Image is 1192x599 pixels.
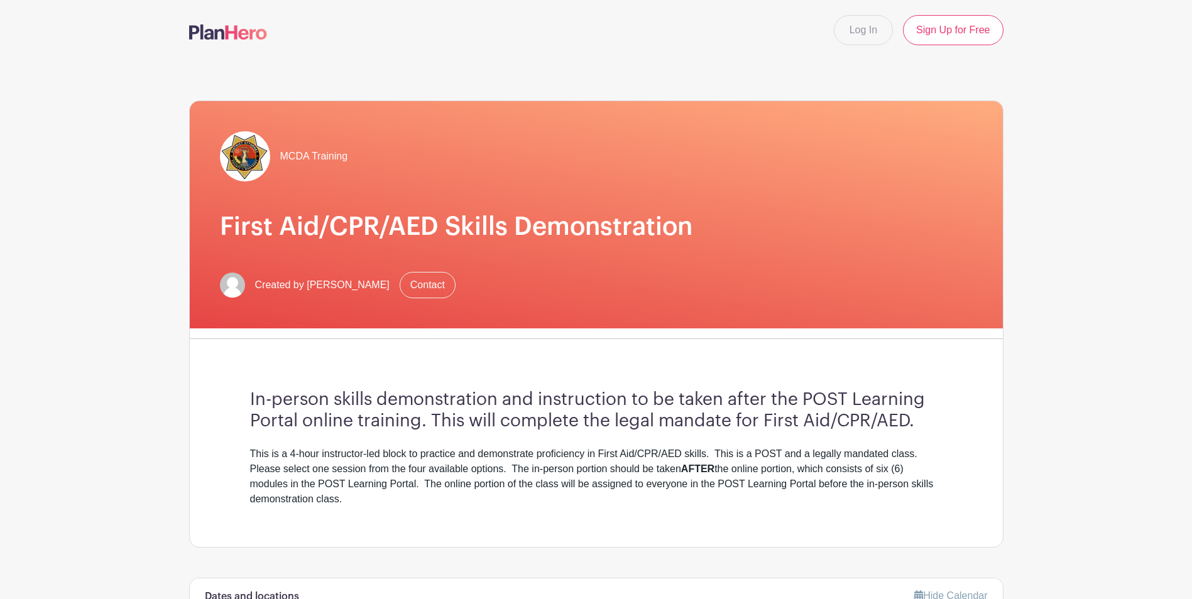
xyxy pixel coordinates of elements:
span: Created by [PERSON_NAME] [255,278,390,293]
img: logo-507f7623f17ff9eddc593b1ce0a138ce2505c220e1c5a4e2b4648c50719b7d32.svg [189,24,267,40]
h1: First Aid/CPR/AED Skills Demonstration [220,212,973,242]
a: Sign Up for Free [903,15,1003,45]
a: Log In [834,15,893,45]
img: default-ce2991bfa6775e67f084385cd625a349d9dcbb7a52a09fb2fda1e96e2d18dcdb.png [220,273,245,298]
div: This is a 4-hour instructor-led block to practice and demonstrate proficiency in First Aid/CPR/AE... [250,446,943,507]
img: DA%20Logo.png [220,131,270,181]
span: MCDA Training [280,149,348,164]
a: Contact [400,272,456,298]
strong: AFTER [681,463,714,474]
h3: In-person skills demonstration and instruction to be taken after the POST Learning Portal online ... [250,389,943,431]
